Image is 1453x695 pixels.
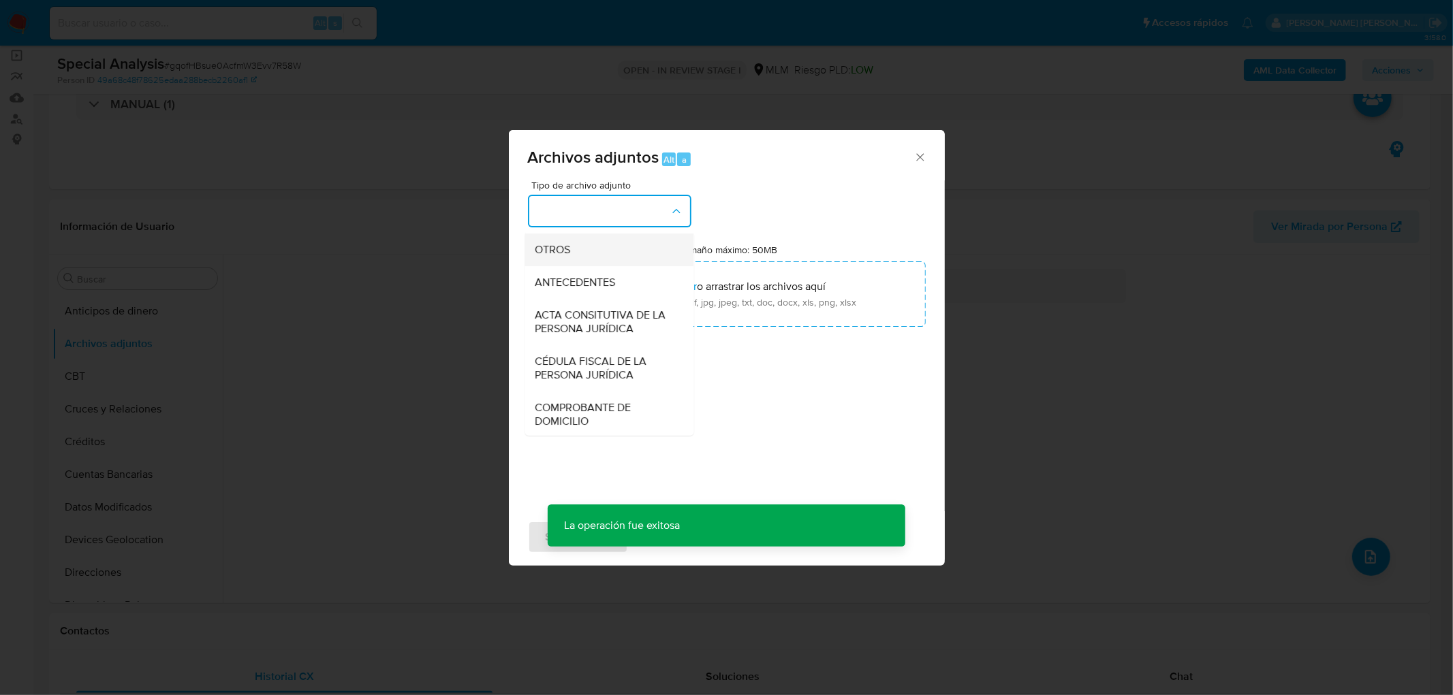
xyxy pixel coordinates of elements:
span: ACTA CONSITUTIVA DE LA PERSONA JURÍDICA [535,308,674,336]
p: La operación fue exitosa [548,504,696,547]
span: Archivos adjuntos [528,145,659,169]
span: a [682,153,687,166]
span: OTROS [535,243,571,257]
span: Cancelar [651,522,696,552]
span: COMPROBANTE DE DOMICILIO [535,401,674,428]
span: Tipo de archivo adjunto [531,180,695,190]
span: Alt [663,153,674,166]
span: CÉDULA FISCAL DE LA PERSONA JURÍDICA [535,355,674,382]
button: Cerrar [913,150,926,163]
label: Tamaño máximo: 50MB [680,244,777,256]
span: ANTECEDENTES [535,276,616,289]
